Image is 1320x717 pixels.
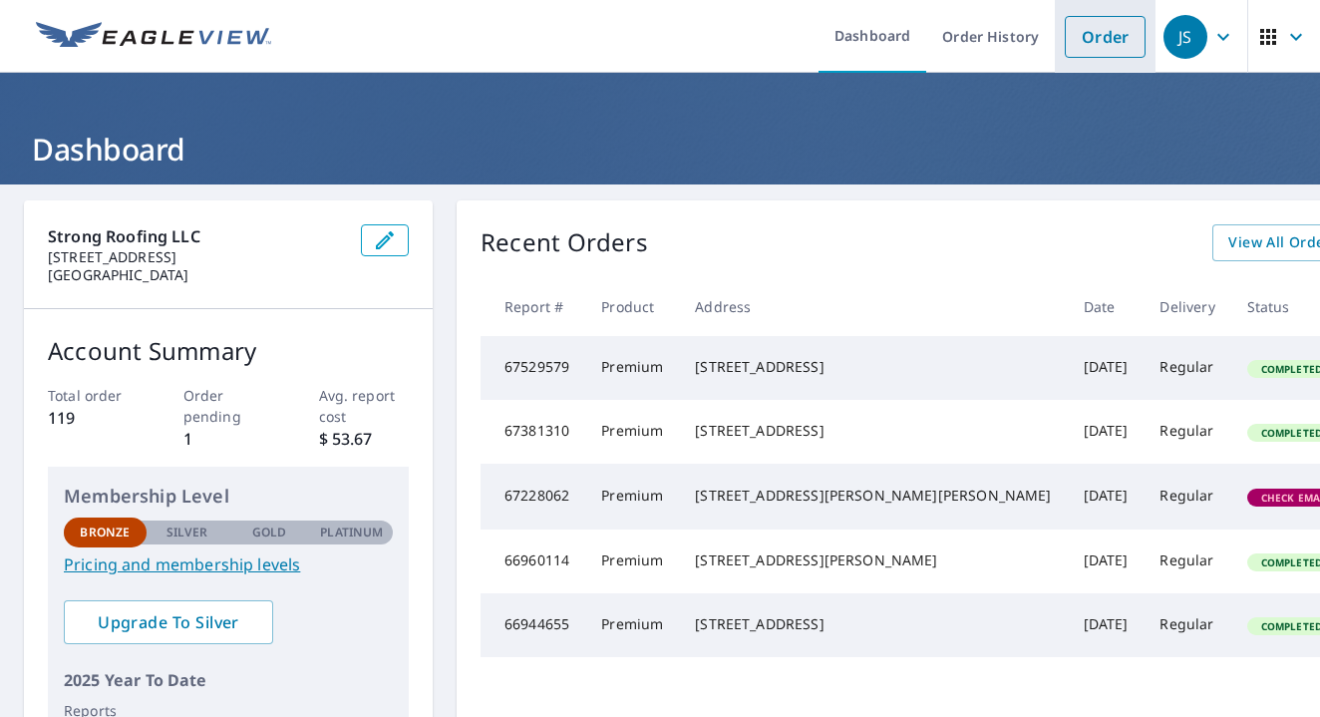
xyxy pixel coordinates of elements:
[1068,336,1145,400] td: [DATE]
[1144,464,1230,530] td: Regular
[1068,400,1145,464] td: [DATE]
[252,524,286,541] p: Gold
[24,129,1296,170] h1: Dashboard
[64,552,393,576] a: Pricing and membership levels
[320,524,383,541] p: Platinum
[695,550,1051,570] div: [STREET_ADDRESS][PERSON_NAME]
[48,333,409,369] p: Account Summary
[183,385,274,427] p: Order pending
[166,524,208,541] p: Silver
[64,483,393,510] p: Membership Level
[48,266,345,284] p: [GEOGRAPHIC_DATA]
[319,385,410,427] p: Avg. report cost
[481,464,585,530] td: 67228062
[1068,277,1145,336] th: Date
[585,593,679,657] td: Premium
[1144,593,1230,657] td: Regular
[1068,593,1145,657] td: [DATE]
[585,400,679,464] td: Premium
[48,406,139,430] p: 119
[1144,277,1230,336] th: Delivery
[481,336,585,400] td: 67529579
[481,400,585,464] td: 67381310
[48,248,345,266] p: [STREET_ADDRESS]
[1068,530,1145,593] td: [DATE]
[481,224,648,261] p: Recent Orders
[48,224,345,248] p: Strong Roofing LLC
[481,277,585,336] th: Report #
[1144,400,1230,464] td: Regular
[695,614,1051,634] div: [STREET_ADDRESS]
[481,530,585,593] td: 66960114
[695,421,1051,441] div: [STREET_ADDRESS]
[80,524,130,541] p: Bronze
[585,530,679,593] td: Premium
[481,593,585,657] td: 66944655
[64,600,273,644] a: Upgrade To Silver
[183,427,274,451] p: 1
[1144,530,1230,593] td: Regular
[1144,336,1230,400] td: Regular
[80,611,257,633] span: Upgrade To Silver
[1065,16,1146,58] a: Order
[679,277,1067,336] th: Address
[1163,15,1207,59] div: JS
[1068,464,1145,530] td: [DATE]
[585,336,679,400] td: Premium
[48,385,139,406] p: Total order
[36,22,271,52] img: EV Logo
[585,277,679,336] th: Product
[695,357,1051,377] div: [STREET_ADDRESS]
[585,464,679,530] td: Premium
[695,486,1051,506] div: [STREET_ADDRESS][PERSON_NAME][PERSON_NAME]
[319,427,410,451] p: $ 53.67
[64,668,393,692] p: 2025 Year To Date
